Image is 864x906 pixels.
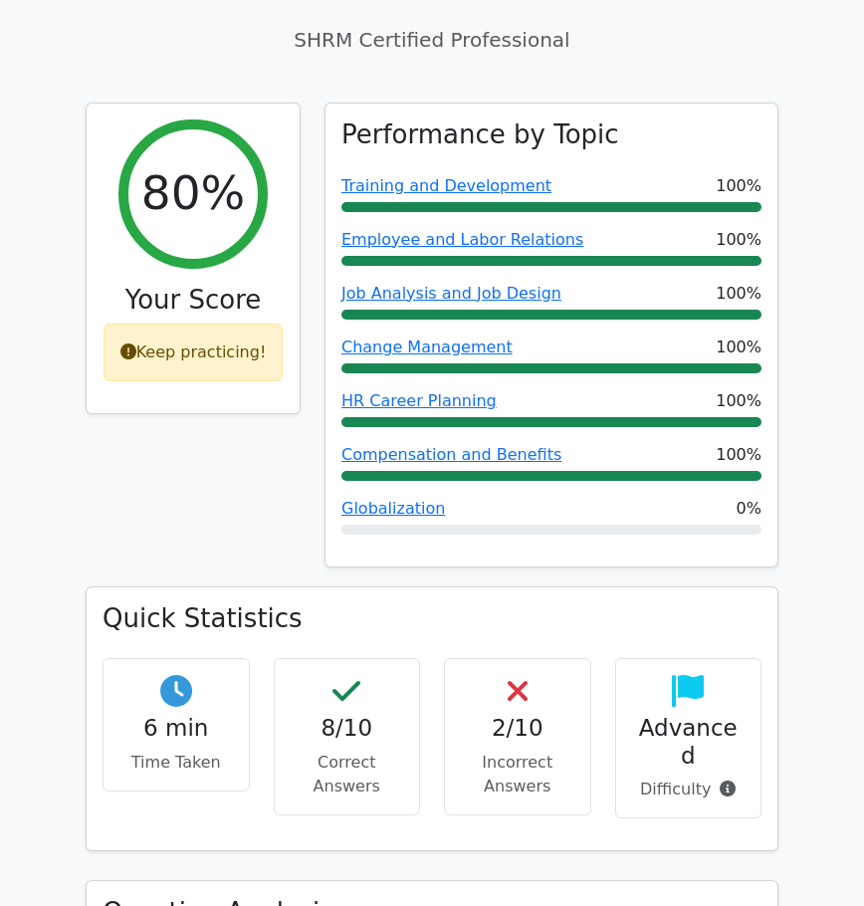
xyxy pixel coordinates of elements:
[716,336,761,359] span: 100%
[141,165,246,221] h2: 80%
[341,284,561,303] a: Job Analysis and Job Design
[103,603,761,634] h3: Quick Statistics
[103,285,284,316] h3: Your Score
[86,25,778,55] p: SHRM Certified Professional
[716,228,761,252] span: 100%
[632,715,746,770] h4: Advanced
[716,282,761,306] span: 100%
[716,174,761,198] span: 100%
[716,443,761,467] span: 100%
[341,338,513,356] a: Change Management
[341,119,619,150] h3: Performance by Topic
[341,176,551,195] a: Training and Development
[632,778,746,801] p: Difficulty
[461,715,574,743] h4: 2/10
[119,715,233,743] h4: 6 min
[291,715,404,743] h4: 8/10
[341,230,583,249] a: Employee and Labor Relations
[341,391,497,410] a: HR Career Planning
[291,751,404,798] p: Correct Answers
[461,751,574,798] p: Incorrect Answers
[341,499,445,518] a: Globalization
[341,445,561,464] a: Compensation and Benefits
[104,324,284,381] div: Keep practicing!
[737,497,761,521] span: 0%
[119,751,233,775] p: Time Taken
[716,389,761,413] span: 100%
